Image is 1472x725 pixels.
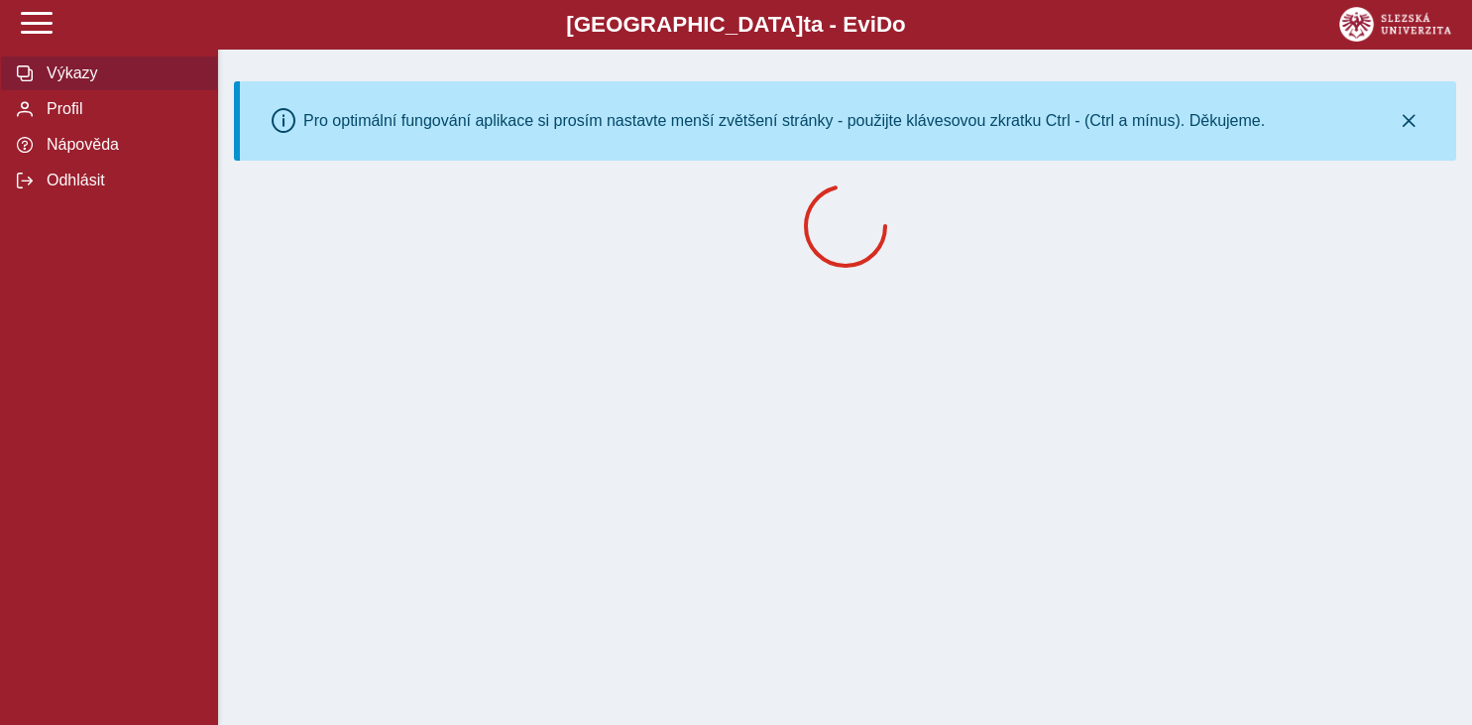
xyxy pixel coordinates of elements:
[1339,7,1451,42] img: logo_web_su.png
[303,112,1265,130] div: Pro optimální fungování aplikace si prosím nastavte menší zvětšení stránky - použijte klávesovou ...
[41,136,201,154] span: Nápověda
[41,100,201,118] span: Profil
[41,64,201,82] span: Výkazy
[876,12,892,37] span: D
[59,12,1413,38] b: [GEOGRAPHIC_DATA] a - Evi
[892,12,906,37] span: o
[803,12,810,37] span: t
[41,172,201,189] span: Odhlásit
